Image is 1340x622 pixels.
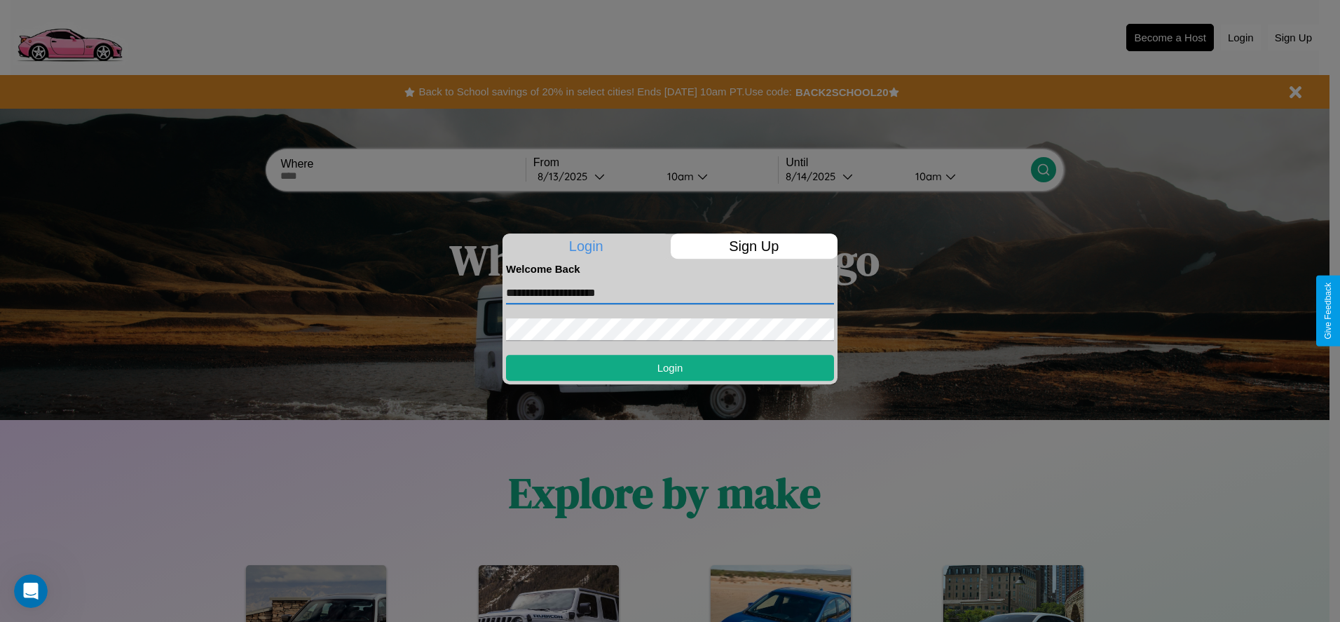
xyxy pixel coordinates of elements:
[1323,283,1333,339] div: Give Feedback
[14,574,48,608] iframe: Intercom live chat
[506,355,834,381] button: Login
[506,263,834,275] h4: Welcome Back
[502,234,670,259] p: Login
[671,234,838,259] p: Sign Up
